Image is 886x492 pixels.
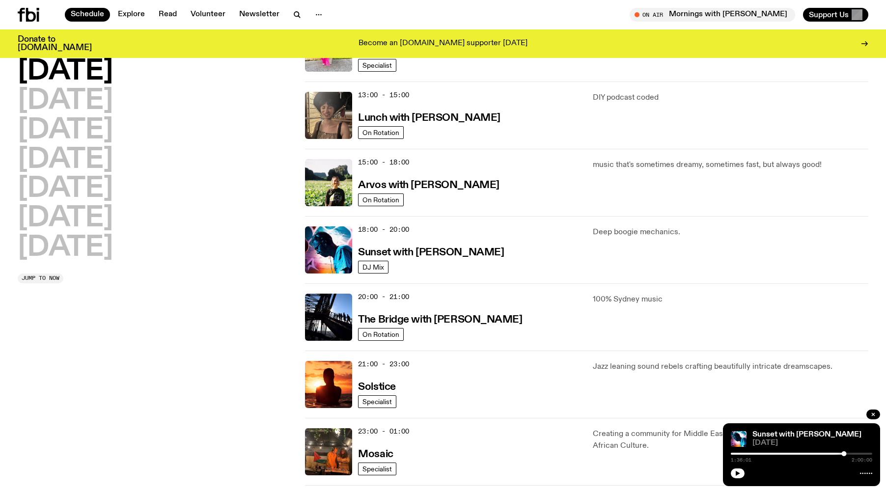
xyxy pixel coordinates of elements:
p: DIY podcast coded [593,92,868,104]
a: Volunteer [185,8,231,22]
a: On Rotation [358,328,404,341]
a: DJ Mix [358,261,388,273]
span: On Rotation [362,129,399,136]
a: Explore [112,8,151,22]
span: 1:36:01 [731,458,751,463]
h3: Solstice [358,382,395,392]
h3: Lunch with [PERSON_NAME] [358,113,500,123]
a: Schedule [65,8,110,22]
a: Specialist [358,463,396,475]
a: Sunset with [PERSON_NAME] [752,431,861,438]
img: Simon Caldwell stands side on, looking downwards. He has headphones on. Behind him is a brightly ... [305,226,352,273]
span: 13:00 - 15:00 [358,90,409,100]
a: Arvos with [PERSON_NAME] [358,178,499,191]
img: A girl standing in the ocean as waist level, staring into the rise of the sun. [305,361,352,408]
h3: Donate to [DOMAIN_NAME] [18,35,92,52]
button: [DATE] [18,87,113,115]
button: Support Us [803,8,868,22]
p: 100% Sydney music [593,294,868,305]
p: Deep boogie mechanics. [593,226,868,238]
img: Simon Caldwell stands side on, looking downwards. He has headphones on. Behind him is a brightly ... [731,431,747,447]
span: 15:00 - 18:00 [358,158,409,167]
span: Specialist [362,61,392,69]
a: Read [153,8,183,22]
span: 20:00 - 21:00 [358,292,409,301]
h3: The Bridge with [PERSON_NAME] [358,315,522,325]
p: Become an [DOMAIN_NAME] supporter [DATE] [359,39,527,48]
button: [DATE] [18,117,113,144]
a: On Rotation [358,193,404,206]
button: On AirMornings with [PERSON_NAME] [630,8,795,22]
img: People climb Sydney's Harbour Bridge [305,294,352,341]
span: Specialist [362,465,392,472]
span: 21:00 - 23:00 [358,359,409,369]
a: Newsletter [233,8,285,22]
img: Tommy and Jono Playing at a fundraiser for Palestine [305,428,352,475]
span: [DATE] [752,439,872,447]
a: Specialist [358,395,396,408]
h3: Sunset with [PERSON_NAME] [358,247,504,258]
span: On Rotation [362,196,399,203]
button: [DATE] [18,58,113,85]
h3: Mosaic [358,449,393,460]
a: On Rotation [358,126,404,139]
a: Specialist [358,59,396,72]
button: Jump to now [18,273,63,283]
button: [DATE] [18,234,113,262]
button: [DATE] [18,205,113,232]
button: [DATE] [18,146,113,174]
a: The Bridge with [PERSON_NAME] [358,313,522,325]
a: Lunch with [PERSON_NAME] [358,111,500,123]
a: Solstice [358,380,395,392]
span: Specialist [362,398,392,405]
span: 23:00 - 01:00 [358,427,409,436]
span: 18:00 - 20:00 [358,225,409,234]
h3: Arvos with [PERSON_NAME] [358,180,499,191]
p: Creating a community for Middle Eastern, [DEMOGRAPHIC_DATA], and African Culture. [593,428,868,452]
p: Jazz leaning sound rebels crafting beautifully intricate dreamscapes. [593,361,868,373]
span: On Rotation [362,330,399,338]
p: music that's sometimes dreamy, sometimes fast, but always good! [593,159,868,171]
button: [DATE] [18,175,113,203]
a: Mosaic [358,447,393,460]
span: Support Us [809,10,849,19]
span: 2:00:00 [852,458,872,463]
a: Sunset with [PERSON_NAME] [358,246,504,258]
span: DJ Mix [362,263,384,271]
span: Jump to now [22,275,59,281]
img: Bri is smiling and wearing a black t-shirt. She is standing in front of a lush, green field. Ther... [305,159,352,206]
